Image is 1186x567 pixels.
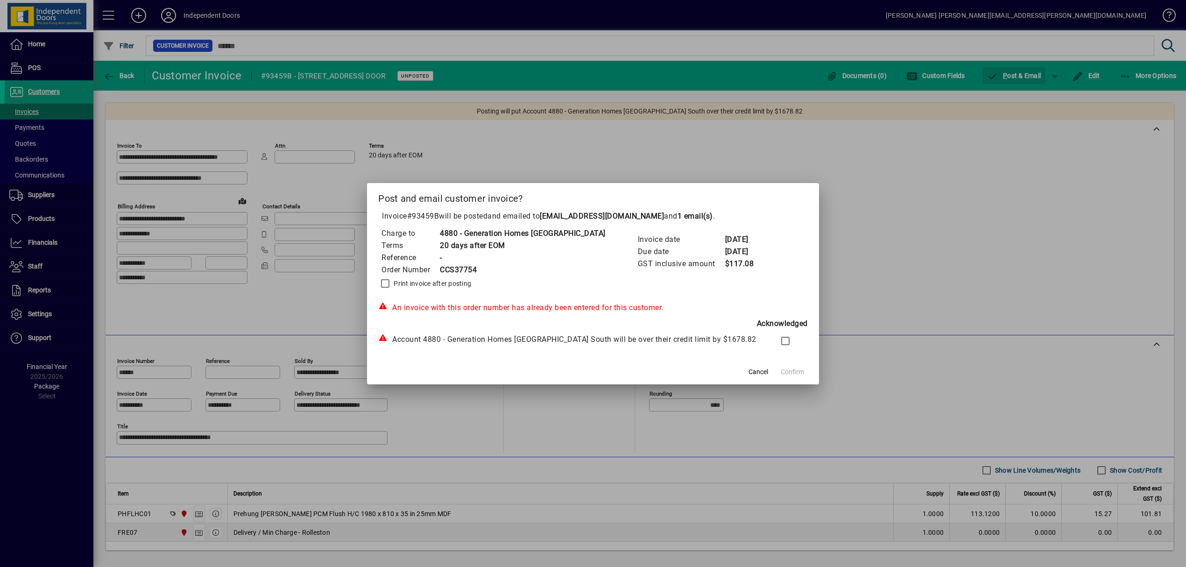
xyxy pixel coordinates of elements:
b: 1 email(s) [678,212,713,220]
td: CCS37754 [439,264,606,276]
td: $117.08 [725,258,762,270]
td: - [439,252,606,264]
div: Account 4880 - Generation Homes [GEOGRAPHIC_DATA] South will be over their credit limit by $1678.82 [378,334,762,345]
span: #93459B [407,212,439,220]
p: Invoice will be posted . [378,211,808,222]
div: Acknowledged [378,318,808,329]
td: 4880 - Generation Homes [GEOGRAPHIC_DATA] [439,227,606,240]
td: GST inclusive amount [637,258,725,270]
td: Terms [381,240,439,252]
span: and [664,212,713,220]
div: An invoice with this order number has already been entered for this customer. [378,302,808,313]
td: [DATE] [725,234,762,246]
span: and emailed to [487,212,713,220]
td: 20 days after EOM [439,240,606,252]
h2: Post and email customer invoice? [367,183,819,210]
td: Invoice date [637,234,725,246]
button: Cancel [743,364,773,381]
td: Order Number [381,264,439,276]
td: Charge to [381,227,439,240]
td: Due date [637,246,725,258]
label: Print invoice after posting [392,279,471,288]
span: Cancel [748,367,768,377]
td: [DATE] [725,246,762,258]
td: Reference [381,252,439,264]
b: [EMAIL_ADDRESS][DOMAIN_NAME] [540,212,664,220]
